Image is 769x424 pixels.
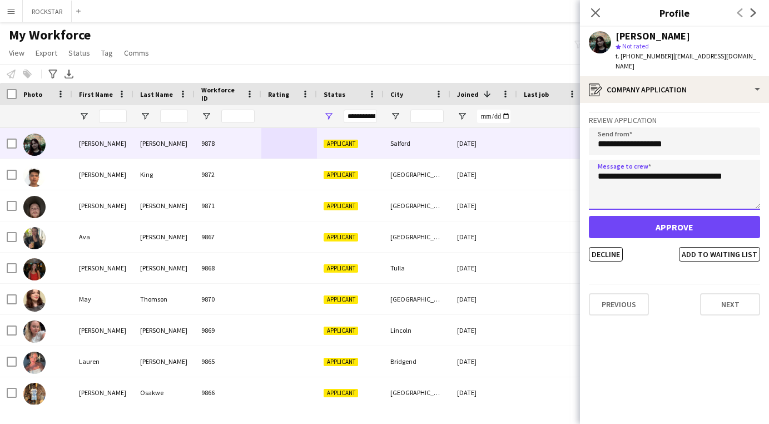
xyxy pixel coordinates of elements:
div: [DATE] [450,253,517,283]
h3: Profile [580,6,769,20]
span: My Workforce [9,27,91,43]
span: Comms [124,48,149,58]
span: Rating [268,90,289,98]
app-action-btn: Export XLSX [62,67,76,81]
div: 9868 [195,253,261,283]
div: [DATE] [450,346,517,377]
span: Export [36,48,57,58]
div: May [72,284,133,314]
div: Thomson [133,284,195,314]
button: Open Filter Menu [201,111,211,121]
input: Workforce ID Filter Input [221,110,255,123]
div: [PERSON_NAME] [133,346,195,377]
div: [DATE] [450,159,517,190]
img: Laura Nolan [23,258,46,280]
img: Daniel King [23,165,46,187]
span: Status [324,90,345,98]
input: Last Name Filter Input [160,110,188,123]
button: Add to waiting list [679,247,760,262]
div: [PERSON_NAME] [72,159,133,190]
input: First Name Filter Input [99,110,127,123]
div: [DATE] [450,221,517,252]
span: | [EMAIL_ADDRESS][DOMAIN_NAME] [616,52,756,70]
div: Company application [580,76,769,103]
div: 9872 [195,159,261,190]
span: Photo [23,90,42,98]
div: [DATE] [450,284,517,314]
span: Joined [457,90,479,98]
span: Applicant [324,202,358,210]
div: [DATE] [450,128,517,159]
div: [PERSON_NAME] [72,253,133,283]
app-action-btn: Advanced filters [46,67,59,81]
div: [PERSON_NAME] [72,190,133,221]
div: [PERSON_NAME] [133,315,195,346]
a: Status [64,46,95,60]
div: Salford [384,128,450,159]
div: [PERSON_NAME] [72,377,133,408]
img: Ruth Weaver [23,321,46,343]
span: Tag [101,48,113,58]
button: ROCKSTAR [23,1,72,22]
div: 9878 [195,128,261,159]
a: Tag [97,46,117,60]
div: [PERSON_NAME] [133,128,195,159]
div: [GEOGRAPHIC_DATA] [384,221,450,252]
div: 9865 [195,346,261,377]
span: Last Name [140,90,173,98]
div: [DATE] [450,377,517,408]
h3: Review Application [589,115,760,125]
span: Applicant [324,264,358,273]
img: Lauren Davies [23,352,46,374]
img: Raymond Osakwe [23,383,46,405]
input: Joined Filter Input [477,110,510,123]
span: t. [PHONE_NUMBER] [616,52,673,60]
div: 9870 [195,284,261,314]
div: [GEOGRAPHIC_DATA] [384,190,450,221]
span: Applicant [324,233,358,241]
span: First Name [79,90,113,98]
span: Applicant [324,171,358,179]
div: [PERSON_NAME] [133,190,195,221]
div: 9869 [195,315,261,346]
div: [GEOGRAPHIC_DATA] [384,377,450,408]
div: King [133,159,195,190]
span: City [390,90,403,98]
div: [PERSON_NAME] [616,31,690,41]
img: Eliot Luke [23,196,46,218]
button: Approve [589,216,760,238]
button: Next [700,293,760,315]
input: City Filter Input [410,110,444,123]
img: May Thomson [23,289,46,312]
button: Open Filter Menu [390,111,400,121]
a: Export [31,46,62,60]
button: Open Filter Menu [324,111,334,121]
a: View [4,46,29,60]
span: Status [68,48,90,58]
div: [DATE] [450,315,517,346]
div: Tulla [384,253,450,283]
img: Paige Smith [23,134,46,156]
span: View [9,48,24,58]
button: Decline [589,247,623,262]
a: Comms [120,46,153,60]
img: Ava Mitchell [23,227,46,249]
button: Open Filter Menu [457,111,467,121]
button: Open Filter Menu [79,111,89,121]
div: 9871 [195,190,261,221]
div: Osakwe [133,377,195,408]
span: Applicant [324,327,358,335]
div: 9866 [195,377,261,408]
div: [PERSON_NAME] [133,221,195,252]
div: Lincoln [384,315,450,346]
div: Bridgend [384,346,450,377]
button: Previous [589,293,649,315]
div: [PERSON_NAME] [72,315,133,346]
div: Lauren [72,346,133,377]
span: Applicant [324,140,358,148]
span: Last job [524,90,549,98]
div: [DATE] [450,190,517,221]
button: Open Filter Menu [140,111,150,121]
div: Ava [72,221,133,252]
span: Applicant [324,295,358,304]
